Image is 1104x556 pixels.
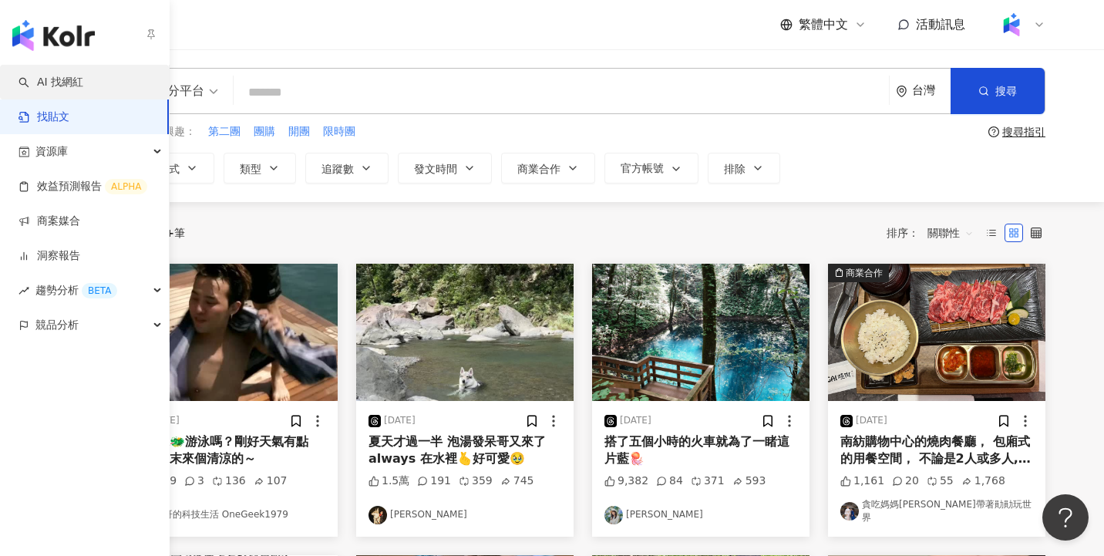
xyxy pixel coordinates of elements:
[414,163,457,175] span: 發文時間
[417,473,451,489] div: 191
[12,20,95,51] img: logo
[369,506,561,524] a: KOL Avatar[PERSON_NAME]
[604,506,623,524] img: KOL Avatar
[799,16,848,33] span: 繁體中文
[988,126,999,137] span: question-circle
[1042,494,1089,541] iframe: Help Scout Beacon - Open
[240,163,261,175] span: 類型
[856,414,887,427] div: [DATE]
[459,473,493,489] div: 359
[846,265,883,281] div: 商業合作
[997,10,1026,39] img: Kolr%20app%20icon%20%281%29.png
[321,163,354,175] span: 追蹤數
[133,506,325,524] a: KOL Avatar壹哥的科技生活 OneGeek1979
[951,68,1045,114] button: 搜尋
[356,264,574,401] img: post-image
[828,264,1045,401] div: post-image商業合作
[253,123,276,140] button: 團購
[207,123,241,140] button: 第二團
[896,86,907,97] span: environment
[120,264,338,401] img: post-image
[828,264,1045,401] img: post-image
[656,473,683,489] div: 84
[691,473,725,489] div: 371
[724,163,746,175] span: 排除
[927,473,954,489] div: 55
[19,179,147,194] a: 效益預測報告ALPHA
[840,502,859,521] img: KOL Avatar
[840,473,884,489] div: 1,161
[19,110,69,125] a: 找貼文
[604,153,698,184] button: 官方帳號
[224,153,296,184] button: 類型
[384,414,416,427] div: [DATE]
[620,414,651,427] div: [DATE]
[398,153,492,184] button: 發文時間
[254,124,275,140] span: 團購
[887,221,982,245] div: 排序：
[621,162,664,174] span: 官方帳號
[19,75,83,90] a: searchAI 找網紅
[19,214,80,229] a: 商案媒合
[912,84,951,97] div: 台灣
[35,134,68,169] span: 資源庫
[500,473,534,489] div: 745
[82,283,117,298] div: BETA
[19,285,29,296] span: rise
[323,124,355,140] span: 限時團
[322,123,356,140] button: 限時團
[732,473,766,489] div: 593
[288,124,310,140] span: 開團
[995,85,1017,97] span: 搜尋
[916,17,965,32] span: 活動訊息
[369,506,387,524] img: KOL Avatar
[517,163,560,175] span: 商業合作
[604,506,797,524] a: KOL Avatar[PERSON_NAME]
[369,433,561,468] div: 夏天才過一半 泡湯發呆哥又來了 always 在水裡🫰好可愛🥹
[501,153,595,184] button: 商業合作
[19,248,80,264] a: 洞察報告
[592,264,809,401] img: post-image
[604,473,648,489] div: 9,382
[35,308,79,342] span: 競品分析
[708,153,780,184] button: 排除
[133,433,325,468] div: 看過龍🐲游泳嗎？剛好天氣有點熱，週末來個清涼的～
[288,123,311,140] button: 開團
[369,473,409,489] div: 1.5萬
[892,473,919,489] div: 20
[305,153,389,184] button: 追蹤數
[212,473,246,489] div: 136
[961,473,1005,489] div: 1,768
[840,433,1033,468] div: 南紡購物中心的燒肉餐廳， 包廂式的用餐空間， 不論是2人或多人,都可以自在的吃燒肉，套餐式的供應方式，白飯、味噌湯及燒肉之魂還可以免費續喔！ #台南美食 #台南燒肉 #南紡餐廳 #南紡美食 #南...
[35,273,117,308] span: 趨勢分析
[254,473,288,489] div: 107
[208,124,241,140] span: 第二團
[184,473,204,489] div: 3
[1002,126,1045,138] div: 搜尋指引
[840,498,1033,524] a: KOL Avatar貪吃媽媽[PERSON_NAME]帶著勛勛玩世界
[927,221,974,245] span: 關聯性
[604,433,797,468] div: 搭了五個小時的火車就為了一睹這片藍🪼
